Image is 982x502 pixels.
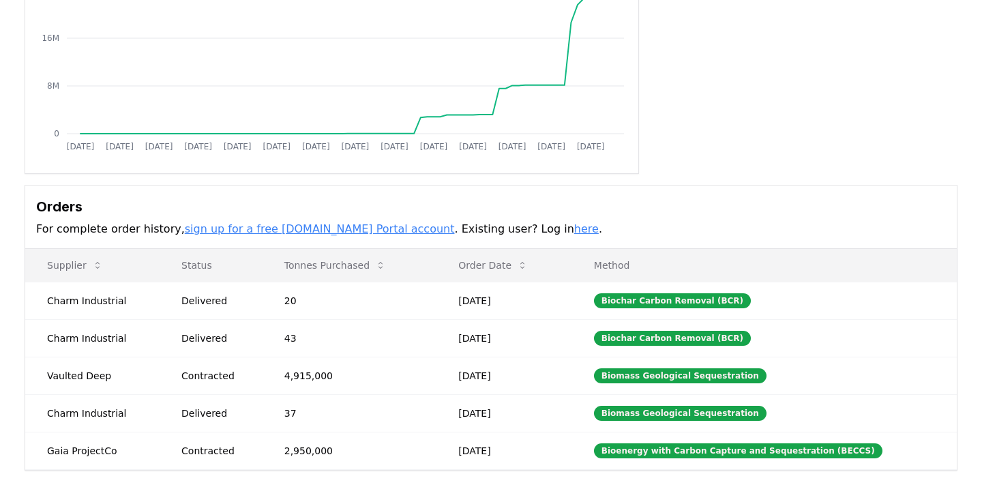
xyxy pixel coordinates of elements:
tspan: [DATE] [381,142,408,151]
div: Delivered [181,294,252,308]
td: Vaulted Deep [25,357,160,394]
td: [DATE] [436,282,572,319]
td: [DATE] [436,357,572,394]
td: 20 [263,282,437,319]
tspan: 8M [47,81,59,91]
tspan: [DATE] [459,142,487,151]
button: Supplier [36,252,114,279]
div: Contracted [181,369,252,383]
tspan: 16M [42,33,59,43]
tspan: [DATE] [499,142,526,151]
h3: Orders [36,196,946,217]
td: Charm Industrial [25,282,160,319]
td: 43 [263,319,437,357]
div: Biomass Geological Sequestration [594,368,767,383]
tspan: [DATE] [184,142,212,151]
div: Delivered [181,331,252,345]
tspan: [DATE] [537,142,565,151]
td: Charm Industrial [25,394,160,432]
td: Charm Industrial [25,319,160,357]
div: Biochar Carbon Removal (BCR) [594,293,751,308]
tspan: [DATE] [577,142,605,151]
div: Delivered [181,407,252,420]
p: Method [583,259,946,272]
td: Gaia ProjectCo [25,432,160,469]
tspan: [DATE] [106,142,134,151]
p: For complete order history, . Existing user? Log in . [36,221,946,237]
tspan: [DATE] [302,142,330,151]
td: 37 [263,394,437,432]
td: 2,950,000 [263,432,437,469]
tspan: [DATE] [263,142,291,151]
tspan: [DATE] [342,142,370,151]
button: Order Date [447,252,539,279]
tspan: 0 [54,129,59,138]
tspan: [DATE] [145,142,173,151]
td: [DATE] [436,319,572,357]
a: here [574,222,599,235]
div: Biomass Geological Sequestration [594,406,767,421]
div: Contracted [181,444,252,458]
div: Bioenergy with Carbon Capture and Sequestration (BECCS) [594,443,882,458]
button: Tonnes Purchased [273,252,397,279]
td: [DATE] [436,394,572,432]
tspan: [DATE] [224,142,252,151]
td: [DATE] [436,432,572,469]
a: sign up for a free [DOMAIN_NAME] Portal account [185,222,455,235]
tspan: [DATE] [67,142,95,151]
tspan: [DATE] [420,142,448,151]
div: Biochar Carbon Removal (BCR) [594,331,751,346]
p: Status [170,259,252,272]
td: 4,915,000 [263,357,437,394]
